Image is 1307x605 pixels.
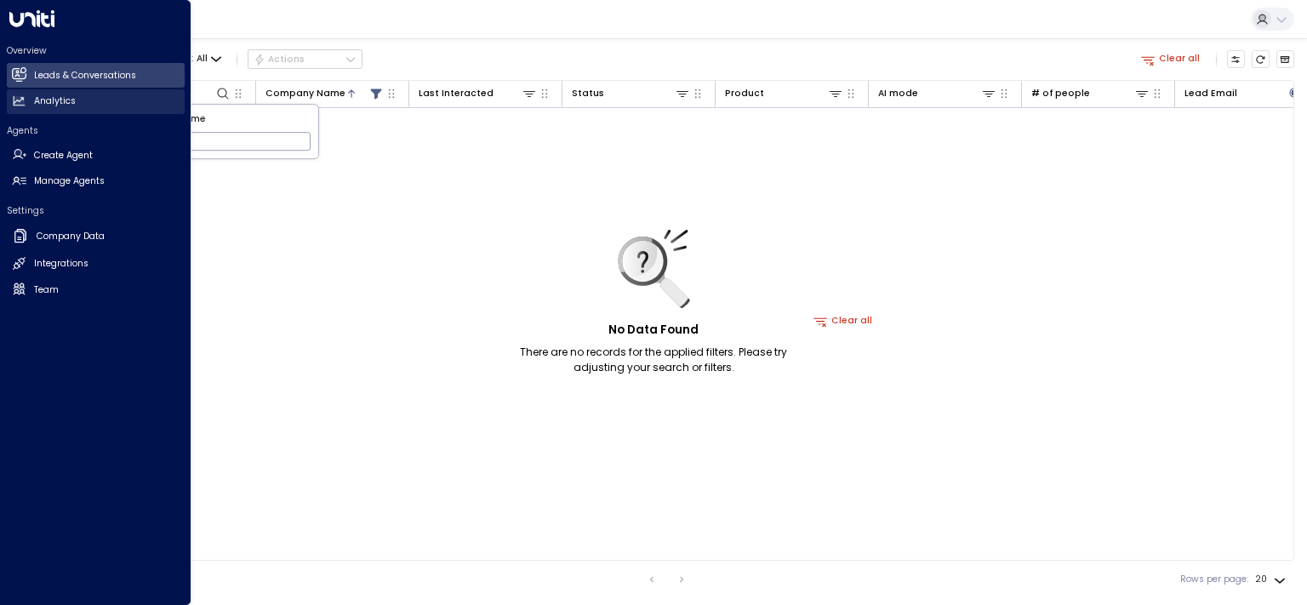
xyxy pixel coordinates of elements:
div: 20 [1255,569,1289,590]
a: Company Data [7,223,185,250]
a: Manage Agents [7,169,185,194]
h2: Analytics [34,94,76,108]
button: Clear all [808,312,878,330]
h2: Agents [7,124,185,137]
div: Product [725,86,764,101]
button: Actions [248,49,362,70]
span: Refresh [1252,50,1270,69]
div: AI mode [878,85,997,101]
label: Rows per page: [1180,573,1248,586]
div: Lead Email [1184,86,1237,101]
div: # of people [1031,86,1090,101]
span: All [197,54,208,64]
div: AI mode [878,86,918,101]
h2: Overview [7,44,185,57]
button: Archived Leads [1276,50,1295,69]
div: Actions [254,54,305,66]
div: Company Name [265,86,345,101]
div: Last Interacted [419,86,494,101]
p: There are no records for the applied filters. Please try adjusting your search or filters. [494,345,813,375]
a: Integrations [7,252,185,277]
a: Team [7,277,185,302]
a: Create Agent [7,143,185,168]
div: # of people [1031,85,1150,101]
div: Product [725,85,844,101]
h2: Integrations [34,257,88,271]
nav: pagination navigation [641,569,693,590]
a: Analytics [7,89,185,114]
div: Button group with a nested menu [248,49,362,70]
button: Clear all [1136,50,1206,68]
h5: No Data Found [608,322,699,339]
h2: Company Data [37,230,105,243]
h2: Manage Agents [34,174,105,188]
div: Status [572,86,604,101]
a: Leads & Conversations [7,63,185,88]
button: Customize [1227,50,1246,69]
div: Status [572,85,691,101]
div: Last Interacted [419,85,538,101]
h2: Leads & Conversations [34,69,136,83]
div: Lead Email [1184,85,1304,101]
h2: Team [34,283,59,297]
h2: Settings [7,204,185,217]
h2: Create Agent [34,149,93,163]
div: Company Name [265,85,385,101]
